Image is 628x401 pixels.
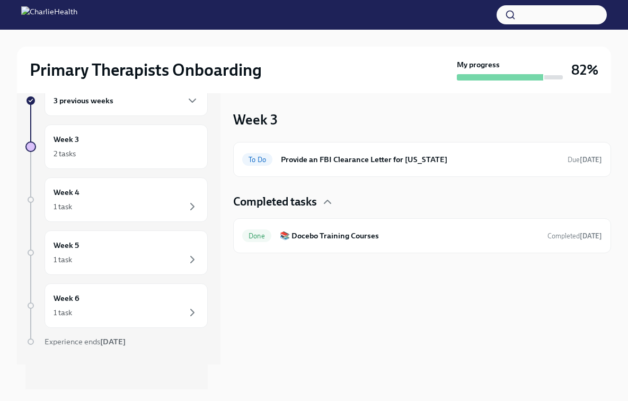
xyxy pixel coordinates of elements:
strong: My progress [457,59,500,70]
h6: 3 previous weeks [54,95,113,106]
span: To Do [242,156,272,164]
span: Completed [547,232,602,240]
div: 1 task [54,201,72,212]
h2: Primary Therapists Onboarding [30,59,262,81]
a: Week 41 task [25,177,208,222]
a: Week 61 task [25,283,208,328]
div: 1 task [54,307,72,318]
h6: 📚 Docebo Training Courses [280,230,539,242]
a: Week 32 tasks [25,124,208,169]
span: September 18th, 2025 09:00 [568,155,602,165]
h6: Week 4 [54,186,79,198]
strong: [DATE] [580,232,602,240]
h3: Week 3 [233,110,278,129]
h4: Completed tasks [233,194,317,210]
span: Done [242,232,271,240]
img: CharlieHealth [21,6,77,23]
h3: 82% [571,60,598,79]
a: To DoProvide an FBI Clearance Letter for [US_STATE]Due[DATE] [242,151,602,168]
a: Done📚 Docebo Training CoursesCompleted[DATE] [242,227,602,244]
h6: Provide an FBI Clearance Letter for [US_STATE] [281,154,559,165]
h6: Week 6 [54,292,79,304]
div: 1 task [54,254,72,265]
div: 2 tasks [54,148,76,159]
a: Week 51 task [25,230,208,275]
strong: [DATE] [580,156,602,164]
span: Due [568,156,602,164]
strong: [DATE] [100,337,126,346]
span: Experience ends [45,337,126,346]
div: Completed tasks [233,194,611,210]
span: August 26th, 2025 21:34 [547,231,602,241]
div: 3 previous weeks [45,85,208,116]
h6: Week 3 [54,133,79,145]
h6: Week 5 [54,239,79,251]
